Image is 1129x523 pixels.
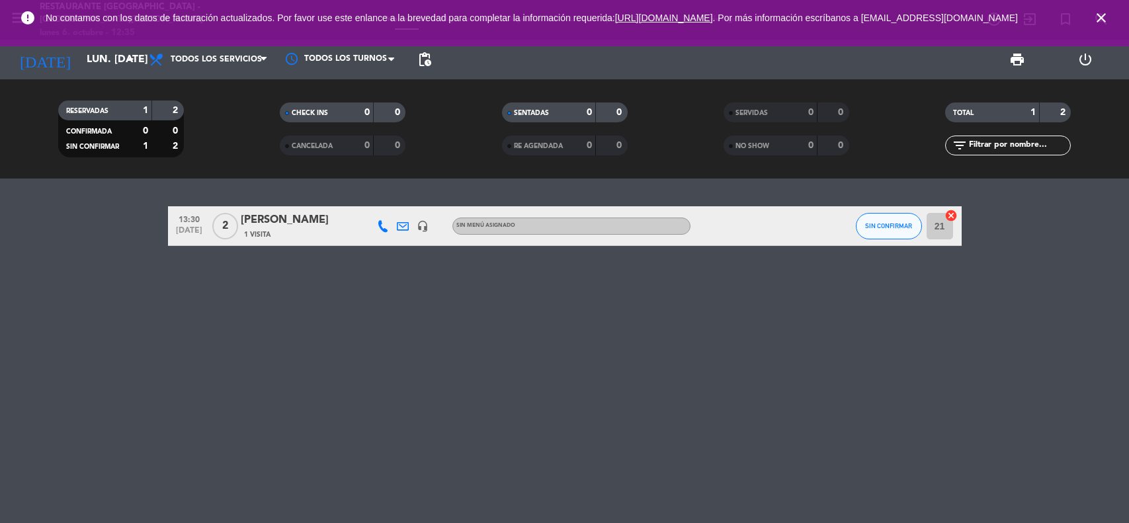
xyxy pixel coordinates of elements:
[456,223,515,228] span: Sin menú asignado
[212,213,238,239] span: 2
[587,108,592,117] strong: 0
[865,222,912,229] span: SIN CONFIRMAR
[173,126,181,136] strong: 0
[953,110,974,116] span: TOTAL
[395,108,403,117] strong: 0
[46,13,1018,23] span: No contamos con los datos de facturación actualizados. Por favor use este enlance a la brevedad p...
[968,138,1070,153] input: Filtrar por nombre...
[10,45,80,74] i: [DATE]
[395,141,403,150] strong: 0
[1030,108,1036,117] strong: 1
[808,108,814,117] strong: 0
[838,141,846,150] strong: 0
[615,13,713,23] a: [URL][DOMAIN_NAME]
[514,143,563,149] span: RE AGENDADA
[587,141,592,150] strong: 0
[143,141,148,151] strong: 1
[1093,10,1109,26] i: close
[713,13,1018,23] a: . Por más información escríbanos a [EMAIL_ADDRESS][DOMAIN_NAME]
[735,143,769,149] span: NO SHOW
[417,220,429,232] i: headset_mic
[292,110,328,116] span: CHECK INS
[808,141,814,150] strong: 0
[173,141,181,151] strong: 2
[838,108,846,117] strong: 0
[173,106,181,115] strong: 2
[735,110,768,116] span: SERVIDAS
[944,209,958,222] i: cancel
[171,55,262,64] span: Todos los servicios
[143,106,148,115] strong: 1
[66,143,119,150] span: SIN CONFIRMAR
[20,10,36,26] i: error
[66,108,108,114] span: RESERVADAS
[173,211,206,226] span: 13:30
[292,143,333,149] span: CANCELADA
[856,213,922,239] button: SIN CONFIRMAR
[1077,52,1093,67] i: power_settings_new
[123,52,139,67] i: arrow_drop_down
[514,110,549,116] span: SENTADAS
[1060,108,1068,117] strong: 2
[364,108,370,117] strong: 0
[952,138,968,153] i: filter_list
[66,128,112,135] span: CONFIRMADA
[173,226,206,241] span: [DATE]
[241,212,353,229] div: [PERSON_NAME]
[244,229,271,240] span: 1 Visita
[143,126,148,136] strong: 0
[417,52,433,67] span: pending_actions
[616,108,624,117] strong: 0
[616,141,624,150] strong: 0
[1051,40,1119,79] div: LOG OUT
[364,141,370,150] strong: 0
[1009,52,1025,67] span: print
